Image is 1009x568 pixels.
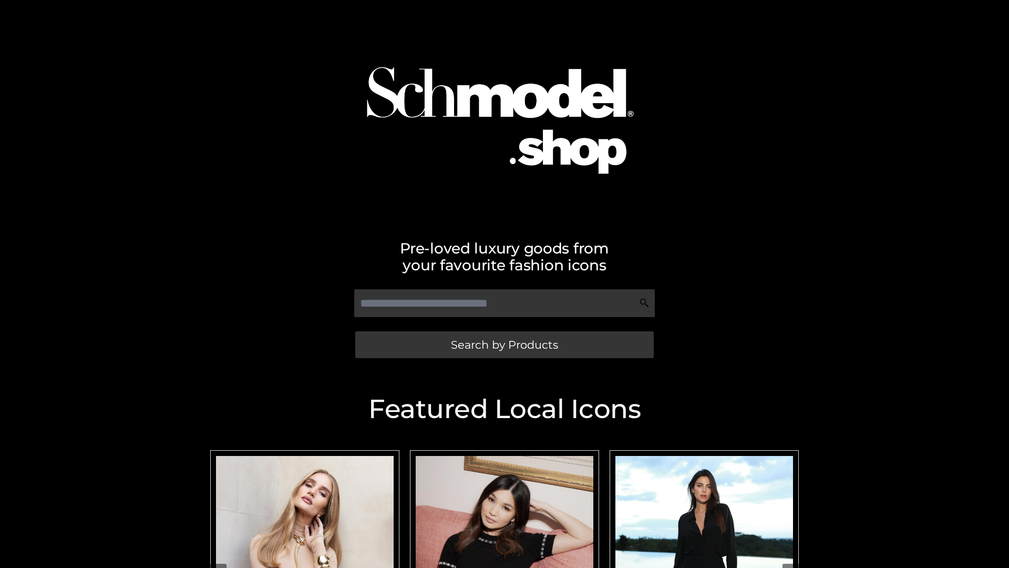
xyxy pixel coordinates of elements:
span: Search by Products [451,339,558,350]
a: Search by Products [355,331,654,358]
h2: Pre-loved luxury goods from your favourite fashion icons [205,240,804,273]
img: Search Icon [639,298,650,308]
h2: Featured Local Icons​ [205,396,804,422]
